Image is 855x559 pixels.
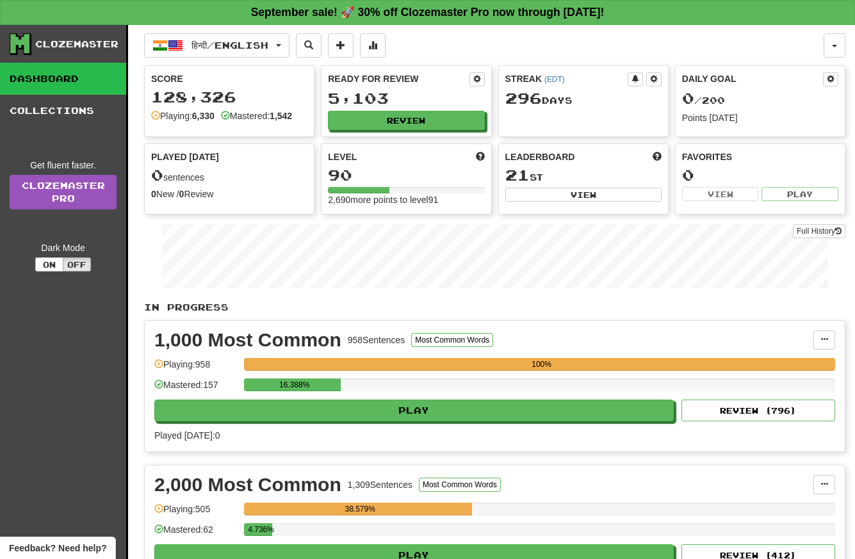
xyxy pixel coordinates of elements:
span: Leaderboard [505,150,575,163]
span: Played [DATE]: 0 [154,430,220,441]
span: Level [328,150,357,163]
div: Streak [505,72,628,85]
button: Review [328,111,484,130]
div: 128,326 [151,89,307,105]
div: Get fluent faster. [10,159,117,172]
p: In Progress [144,301,845,314]
button: View [505,188,662,202]
span: 296 [505,89,542,107]
div: 2,690 more points to level 91 [328,193,484,206]
button: More stats [360,33,386,58]
button: Full History [793,224,845,238]
button: Add sentence to collection [328,33,354,58]
div: Playing: 958 [154,358,238,379]
div: Day s [505,90,662,107]
span: 0 [151,166,163,184]
strong: 0 [179,189,184,199]
div: 100% [248,358,835,371]
span: This week in points, UTC [653,150,662,163]
button: View [682,187,759,201]
div: Favorites [682,150,838,163]
div: Mastered: 62 [154,523,238,544]
div: 4.736% [248,523,272,536]
div: 38.579% [248,503,472,515]
strong: 6,330 [192,111,215,121]
div: Ready for Review [328,72,469,85]
div: 2,000 Most Common [154,475,341,494]
button: Review (796) [681,400,835,421]
div: 958 Sentences [348,334,405,346]
div: Playing: [151,109,215,122]
div: Points [DATE] [682,111,838,124]
div: 90 [328,167,484,183]
span: 21 [505,166,530,184]
div: sentences [151,167,307,184]
button: On [35,257,63,271]
span: 0 [682,89,694,107]
a: (EDT) [544,75,565,84]
div: Dark Mode [10,241,117,254]
a: ClozemasterPro [10,175,117,209]
div: Mastered: 157 [154,378,238,400]
div: 16.388% [248,378,341,391]
div: st [505,167,662,184]
div: 5,103 [328,90,484,106]
span: Played [DATE] [151,150,219,163]
span: / 200 [682,95,725,106]
div: Clozemaster [35,38,118,51]
span: Score more points to level up [476,150,485,163]
button: Play [761,187,838,201]
div: New / Review [151,188,307,200]
button: Most Common Words [419,478,501,492]
button: Search sentences [296,33,322,58]
div: 0 [682,167,838,183]
button: Play [154,400,674,421]
span: Open feedback widget [9,542,106,555]
div: Playing: 505 [154,503,238,524]
div: Score [151,72,307,85]
div: 1,000 Most Common [154,330,341,350]
button: Most Common Words [411,333,493,347]
span: हिन्दी / English [191,40,268,51]
strong: 0 [151,189,156,199]
div: Daily Goal [682,72,823,86]
strong: 1,542 [270,111,292,121]
button: Off [63,257,91,271]
div: Mastered: [221,109,292,122]
div: 1,309 Sentences [348,478,412,491]
button: हिन्दी/English [144,33,289,58]
strong: September sale! 🚀 30% off Clozemaster Pro now through [DATE]! [251,6,605,19]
